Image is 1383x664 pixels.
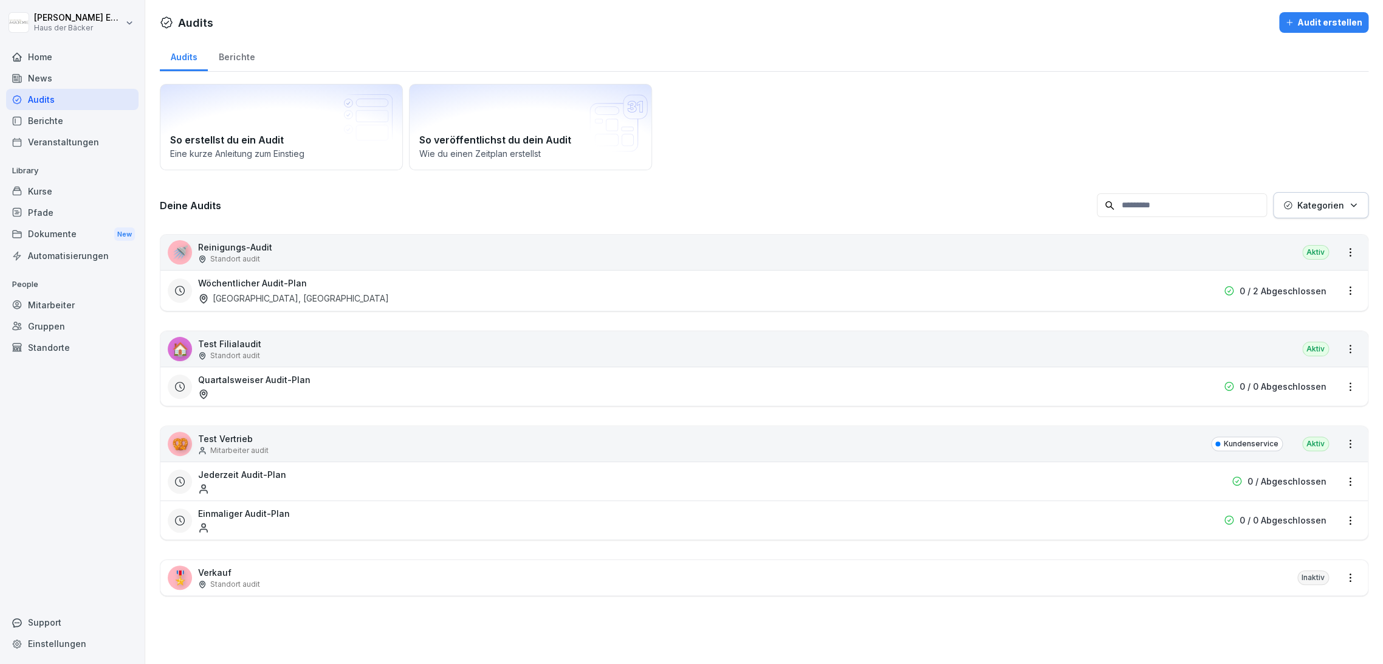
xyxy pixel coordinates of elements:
p: Mitarbeiter audit [210,445,269,456]
p: 0 / 0 Abgeschlossen [1240,380,1326,393]
p: Verkauf [198,566,260,579]
button: Kategorien [1273,192,1368,218]
div: Dokumente [6,223,139,246]
h1: Audits [178,15,213,31]
div: Audit erstellen [1285,16,1362,29]
a: Standorte [6,337,139,358]
p: Haus der Bäcker [34,24,123,32]
p: Standort audit [210,254,260,265]
a: News [6,67,139,89]
p: 0 / 2 Abgeschlossen [1240,285,1326,297]
a: So veröffentlichst du dein AuditWie du einen Zeitplan erstellst [409,84,652,170]
a: Gruppen [6,316,139,337]
a: Mitarbeiter [6,294,139,316]
h3: Quartalsweiser Audit-Plan [198,373,311,386]
p: 0 / 0 Abgeschlossen [1240,514,1326,527]
a: Audits [6,89,139,110]
p: Eine kurze Anleitung zum Einstieg [170,147,393,160]
div: 🚿 [168,240,192,265]
a: Kurse [6,181,139,202]
a: Berichte [208,40,266,71]
div: [GEOGRAPHIC_DATA], [GEOGRAPHIC_DATA] [198,292,389,305]
a: Automatisierungen [6,245,139,266]
p: Wie du einen Zeitplan erstellst [419,147,642,160]
p: Standort audit [210,350,260,361]
a: DokumenteNew [6,223,139,246]
button: Audit erstellen [1279,12,1368,33]
a: Veranstaltungen [6,131,139,153]
a: Pfade [6,202,139,223]
p: Test Filialaudit [198,337,261,350]
div: Inaktiv [1297,570,1329,585]
div: 🥨 [168,432,192,456]
div: Aktiv [1302,245,1329,260]
h3: Jederzeit Audit-Plan [198,468,286,481]
a: Berichte [6,110,139,131]
a: Home [6,46,139,67]
div: 🎖️ [168,565,192,590]
h3: Wöchentlicher Audit-Plan [198,277,307,289]
h3: Deine Audits [160,199,1091,212]
p: Test Vertrieb [198,432,269,445]
p: Reinigungs-Audit [198,241,272,254]
div: Support [6,612,139,633]
a: So erstellst du ein AuditEine kurze Anleitung zum Einstieg [160,84,403,170]
div: 🏠 [168,337,192,361]
p: Standort audit [210,579,260,590]
h2: So erstellst du ein Audit [170,133,393,147]
p: People [6,275,139,294]
h2: So veröffentlichst du dein Audit [419,133,642,147]
p: [PERSON_NAME] Ehlerding [34,13,123,23]
p: Library [6,161,139,181]
div: Aktiv [1302,342,1329,356]
a: Einstellungen [6,633,139,654]
p: 0 / Abgeschlossen [1247,475,1326,488]
div: New [114,227,135,241]
p: Kategorien [1297,199,1344,212]
p: Kundenservice [1224,438,1278,449]
h3: Einmaliger Audit-Plan [198,507,290,520]
a: Audits [160,40,208,71]
div: Aktiv [1302,437,1329,451]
